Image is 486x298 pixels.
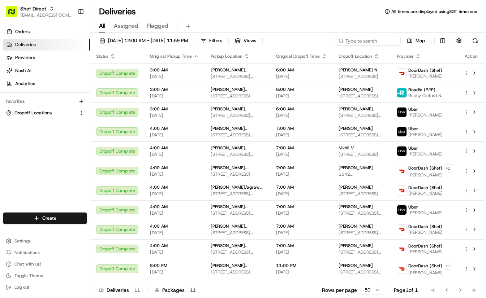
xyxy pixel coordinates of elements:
span: [PERSON_NAME] [339,126,373,131]
span: [STREET_ADDRESS][PERSON_NAME] [211,191,264,197]
span: DoorDash (Shef) [408,243,442,249]
span: [STREET_ADDRESS][PERSON_NAME] [339,230,385,236]
div: 📗 [7,143,13,148]
span: [PERSON_NAME] [339,87,373,92]
img: uber-new-logo.jpeg [397,146,407,156]
span: Uber [408,106,418,112]
span: Nikhil V [339,145,354,151]
span: 1642 [PERSON_NAME], [GEOGRAPHIC_DATA], [GEOGRAPHIC_DATA], [GEOGRAPHIC_DATA] [339,171,385,177]
p: Welcome 👋 [7,29,132,40]
span: [DATE] [150,191,199,197]
span: Assigned [114,22,138,30]
span: 3:00 AM [150,67,199,73]
span: [STREET_ADDRESS][PERSON_NAME] [339,132,385,138]
span: [PERSON_NAME] N [339,67,377,73]
span: Analytics [15,80,35,87]
span: [DATE] [276,132,327,138]
span: DoorDash (Shef) [408,67,442,73]
span: [PERSON_NAME] [408,73,443,79]
span: 6:00 AM [276,87,327,92]
img: doordash_logo_v2.png [397,186,407,195]
span: Pylon [72,159,87,165]
span: Flagged [147,22,168,30]
span: [DATE] [276,152,327,157]
span: [STREET_ADDRESS] [339,74,385,79]
span: [STREET_ADDRESS][PERSON_NAME] [211,152,264,157]
span: [STREET_ADDRESS][PERSON_NAME] [211,249,264,255]
span: Status [96,53,108,59]
span: 6:00 AM [276,67,327,73]
img: Shef Support [7,105,19,117]
span: [DATE] [150,152,199,157]
span: 7:00 AM [276,126,327,131]
span: Dropoff Locations [14,110,52,116]
span: Pickup Location [211,53,242,59]
button: Create [3,212,87,224]
span: [PERSON_NAME] [408,190,443,196]
span: 3:00 AM [150,106,199,112]
div: Deliveries [99,286,143,294]
span: 4:00 AM [150,243,199,249]
span: 3:00 AM [150,87,199,92]
span: [DATE] [276,113,327,118]
span: [DATE] [150,74,199,79]
a: Orders [3,26,90,38]
span: [DATE] [150,230,199,236]
span: [STREET_ADDRESS] [339,191,385,197]
span: [DATE] 12:00 AM - [DATE] 11:59 PM [108,38,188,44]
span: [PERSON_NAME] [339,223,373,229]
img: doordash_logo_v2.png [397,264,407,273]
span: [STREET_ADDRESS][PERSON_NAME] [339,249,385,255]
span: 4:00 AM [150,184,199,190]
span: [STREET_ADDRESS][PERSON_NAME] [339,210,385,216]
img: Nash [7,7,22,22]
img: doordash_logo_v2.png [397,166,407,176]
span: DoorDash (Shef) [408,224,442,229]
span: Shef Support [22,112,51,118]
a: Deliveries [3,39,90,51]
span: 7:00 AM [276,145,327,151]
span: [STREET_ADDRESS][PERSON_NAME][PERSON_NAME] [211,113,264,118]
a: Providers [3,52,90,63]
span: Chat with us! [14,261,41,267]
span: [STREET_ADDRESS][PERSON_NAME][PERSON_NAME] [211,74,264,79]
span: [DATE] [276,230,327,236]
span: [DATE] [276,269,327,275]
span: DoorDash (Shef) [408,185,442,190]
span: [PERSON_NAME] ([PHONE_NUMBER]) [211,106,264,112]
span: [DATE] [150,171,199,177]
img: roadie-logo-v2.jpg [397,88,407,97]
span: [DATE] [276,249,327,255]
span: [STREET_ADDRESS] [211,269,264,275]
span: [PERSON_NAME] [408,112,443,118]
span: [PERSON_NAME] [408,210,443,216]
div: Start new chat [33,69,119,76]
span: Toggle Theme [14,273,43,279]
span: [PERSON_NAME] [339,204,373,210]
span: [DATE] [276,191,327,197]
img: uber-new-logo.jpeg [397,205,407,215]
span: Roadie (P2P) [408,87,435,93]
span: 4:00 AM [150,145,199,151]
span: [STREET_ADDRESS] [211,93,264,99]
span: [STREET_ADDRESS] [339,93,385,99]
span: [DATE] [276,93,327,99]
span: [DATE] [150,210,199,216]
span: [DATE] [150,132,199,138]
img: doordash_logo_v2.png [397,69,407,78]
span: • [52,112,55,118]
span: [STREET_ADDRESS][PERSON_NAME] [339,269,385,275]
span: Providers [15,54,35,61]
span: 7:00 AM [276,184,327,190]
span: 7:00 AM [276,243,327,249]
button: See all [112,92,132,101]
span: Original Dropoff Time [276,53,320,59]
p: Rows per page [322,286,357,294]
button: [EMAIL_ADDRESS][DOMAIN_NAME] [20,12,72,18]
span: 8:00 PM [150,263,199,268]
span: [PERSON_NAME] ([PHONE_NUMBER]) [211,223,264,229]
span: 7:00 AM [276,223,327,229]
span: [PERSON_NAME] [408,172,452,178]
a: Analytics [3,78,90,89]
span: [PERSON_NAME]/agrawal ([PHONE_NUMBER]) [211,184,264,190]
